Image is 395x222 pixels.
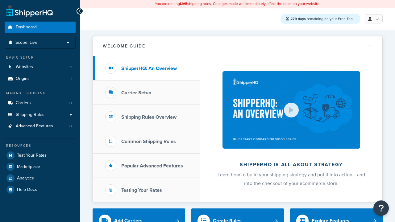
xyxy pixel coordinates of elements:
[5,109,76,121] a: Shipping Rules
[121,163,183,169] h3: Popular Advanced Features
[217,162,366,167] h2: ShipperHQ is all about strategy
[5,150,76,161] a: Test Your Rates
[16,64,33,70] span: Websites
[5,61,76,73] a: Websites1
[69,124,72,129] span: 0
[5,121,76,132] li: Advanced Features
[5,73,76,84] a: Origins1
[16,25,37,30] span: Dashboard
[5,173,76,184] a: Analytics
[180,1,187,6] b: LIVE
[121,187,162,193] h3: Testing Your Rates
[5,161,76,172] a: Marketplace
[5,22,76,33] a: Dashboard
[5,143,76,148] div: Resources
[121,114,177,120] h3: Shipping Rules Overview
[373,200,389,216] button: Open Resource Center
[222,71,360,149] img: ShipperHQ is all about strategy
[103,44,145,48] h2: Welcome Guide
[93,36,382,56] button: Welcome Guide
[15,40,37,45] span: Scope: Live
[5,73,76,84] li: Origins
[17,187,37,192] span: Help Docs
[70,76,72,81] span: 1
[16,101,31,106] span: Carriers
[5,121,76,132] a: Advanced Features0
[290,16,353,22] span: remaining on your Free Trial
[121,90,151,96] h3: Carrier Setup
[69,101,72,106] span: 0
[5,184,76,195] a: Help Docs
[16,76,30,81] span: Origins
[290,16,306,22] strong: 279 days
[121,66,177,71] h3: ShipperHQ: An Overview
[5,61,76,73] li: Websites
[17,153,47,158] span: Test Your Rates
[218,171,365,187] span: Learn how to build your shipping strategy and put it into action… and into the checkout of your e...
[121,139,176,144] h3: Common Shipping Rules
[70,64,72,70] span: 1
[5,97,76,109] a: Carriers0
[16,112,44,117] span: Shipping Rules
[5,97,76,109] li: Carriers
[5,91,76,96] div: Manage Shipping
[17,176,34,181] span: Analytics
[16,124,53,129] span: Advanced Features
[5,55,76,60] div: Basic Setup
[17,164,40,170] span: Marketplace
